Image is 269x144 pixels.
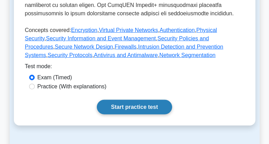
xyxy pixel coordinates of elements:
[48,52,92,58] a: Security Protocols
[55,44,113,50] a: Secure Network Design
[94,52,158,58] a: Antivirus and Antimalware
[37,73,72,82] label: Exam (Timed)
[160,27,195,33] a: Authentication
[99,27,158,33] a: Virtual Private Networks
[97,100,172,114] a: Start practice test
[71,27,98,33] a: Encryption
[159,52,216,58] a: Network Segmentation
[25,26,244,62] p: Concepts covered: , , , , , , , , , , ,
[37,82,107,91] label: Practice (With explanations)
[115,44,136,50] a: Firewalls
[25,62,244,73] div: Test mode:
[46,35,156,41] a: Security Information and Event Management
